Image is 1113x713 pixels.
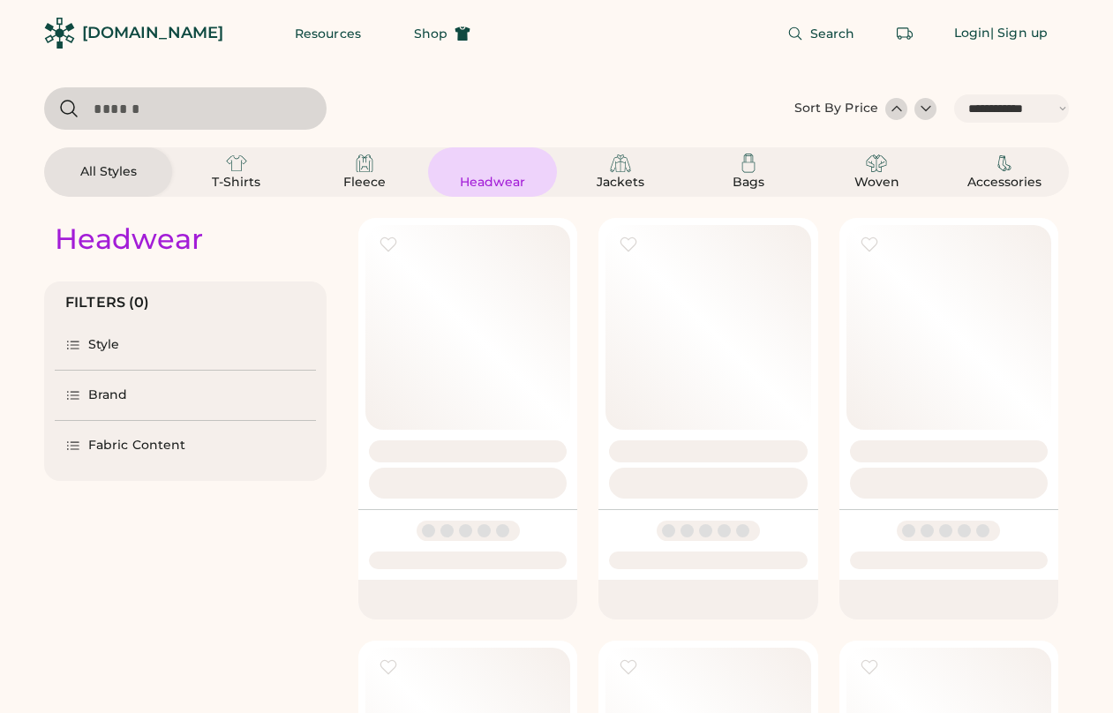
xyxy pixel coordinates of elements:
div: | Sign up [990,25,1048,42]
img: T-Shirts Icon [226,153,247,174]
div: Login [954,25,991,42]
div: Sort By Price [794,100,878,117]
button: Shop [393,16,492,51]
div: Style [88,336,120,354]
img: Accessories Icon [994,153,1015,174]
div: Accessories [965,174,1044,191]
div: Fabric Content [88,437,185,454]
div: T-Shirts [197,174,276,191]
span: Search [810,27,855,40]
img: Rendered Logo - Screens [44,18,75,49]
button: Search [766,16,876,51]
img: Fleece Icon [354,153,375,174]
div: Fleece [325,174,404,191]
img: Bags Icon [738,153,759,174]
button: Retrieve an order [887,16,922,51]
span: Shop [414,27,447,40]
img: Jackets Icon [610,153,631,174]
div: Headwear [55,221,203,257]
div: [DOMAIN_NAME] [82,22,223,44]
div: Brand [88,387,128,404]
div: Jackets [581,174,660,191]
img: Woven Icon [866,153,887,174]
div: Bags [709,174,788,191]
button: Resources [274,16,382,51]
img: Headwear Icon [482,153,503,174]
div: All Styles [69,163,148,181]
div: FILTERS (0) [65,292,150,313]
div: Headwear [453,174,532,191]
div: Woven [837,174,916,191]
